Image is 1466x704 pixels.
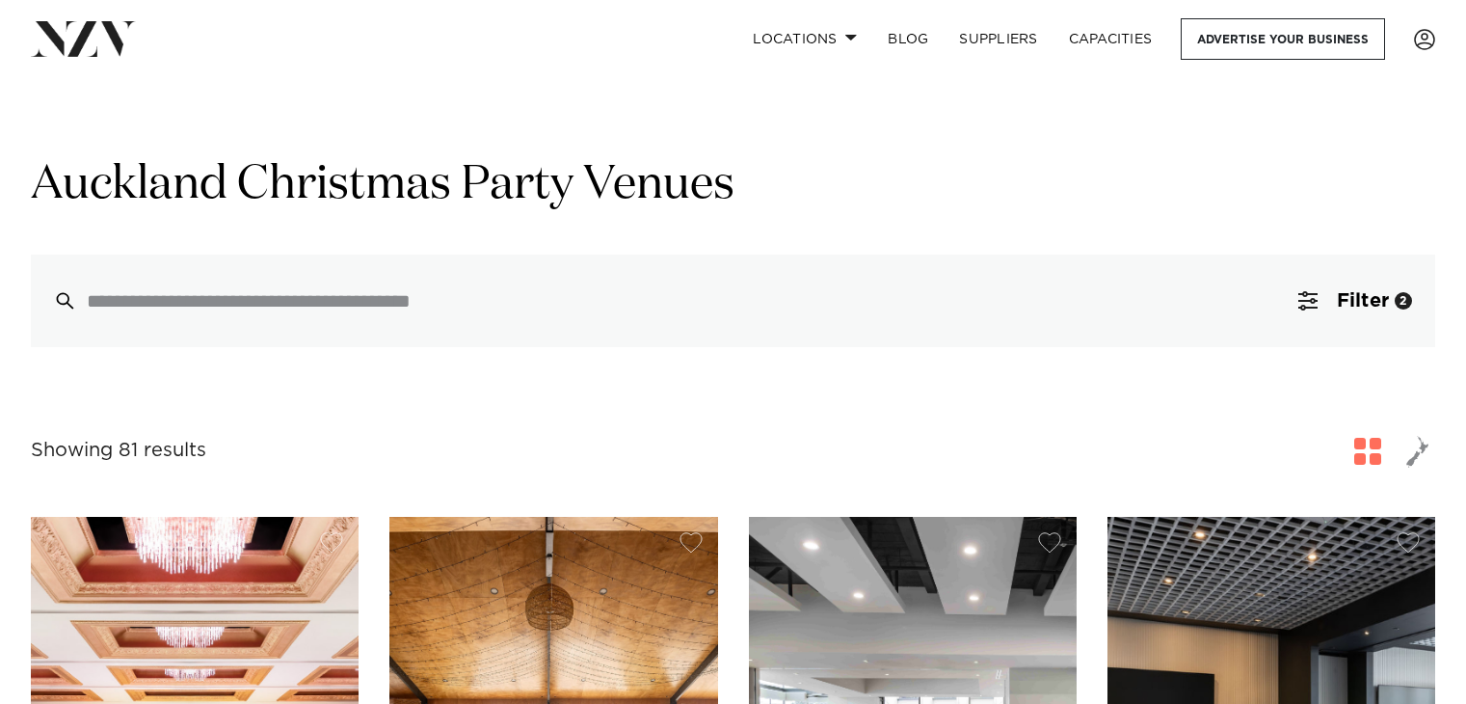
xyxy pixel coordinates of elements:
a: Advertise your business [1181,18,1385,60]
a: Locations [737,18,872,60]
button: Filter2 [1275,255,1435,347]
a: SUPPLIERS [944,18,1053,60]
div: 2 [1395,292,1412,310]
span: Filter [1337,291,1389,311]
img: nzv-logo.png [31,21,136,56]
a: Capacities [1053,18,1168,60]
div: Showing 81 results [31,436,206,466]
a: BLOG [872,18,944,60]
h1: Auckland Christmas Party Venues [31,155,1435,216]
